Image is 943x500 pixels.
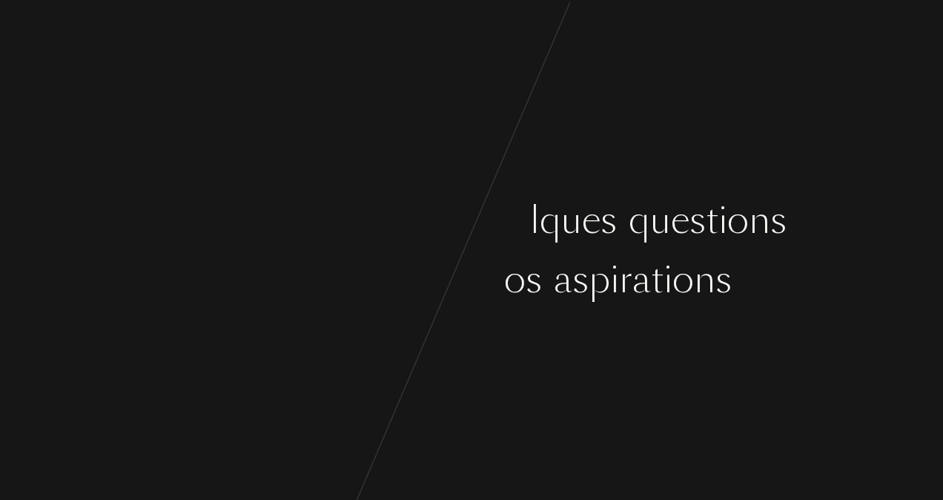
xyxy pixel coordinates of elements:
[530,193,540,249] div: l
[718,193,727,249] div: i
[629,193,650,249] div: q
[187,193,208,249] div: o
[444,193,457,249] div: r
[671,193,689,249] div: e
[212,252,228,308] div: s
[561,193,582,249] div: u
[672,252,694,308] div: o
[770,193,787,249] div: s
[274,252,291,308] div: v
[404,193,426,249] div: p
[582,193,600,249] div: e
[242,193,275,249] div: m
[650,193,671,249] div: u
[156,193,187,249] div: C
[404,252,417,308] div: t
[749,193,770,249] div: n
[291,252,312,308] div: o
[315,193,333,249] div: ç
[340,252,362,308] div: g
[426,193,444,249] div: a
[383,252,404,308] div: û
[526,252,542,308] div: s
[589,252,610,308] div: p
[694,252,715,308] div: n
[249,252,262,308] div: r
[362,252,383,308] div: o
[354,193,376,249] div: n
[632,252,651,308] div: a
[554,252,572,308] div: a
[727,193,749,249] div: o
[488,252,504,308] div: v
[312,252,328,308] div: s
[376,193,392,249] div: s
[600,193,617,249] div: s
[275,193,294,249] div: e
[469,193,491,249] div: q
[715,252,732,308] div: s
[706,193,718,249] div: t
[417,252,433,308] div: s
[664,252,672,308] div: i
[491,193,512,249] div: u
[504,252,526,308] div: o
[651,252,664,308] div: t
[228,252,249,308] div: u
[333,193,354,249] div: o
[512,193,530,249] div: e
[294,193,315,249] div: n
[445,252,463,308] div: e
[572,252,589,308] div: s
[689,193,706,249] div: s
[619,252,632,308] div: r
[208,193,242,249] div: m
[463,252,476,308] div: t
[540,193,561,249] div: q
[610,252,619,308] div: i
